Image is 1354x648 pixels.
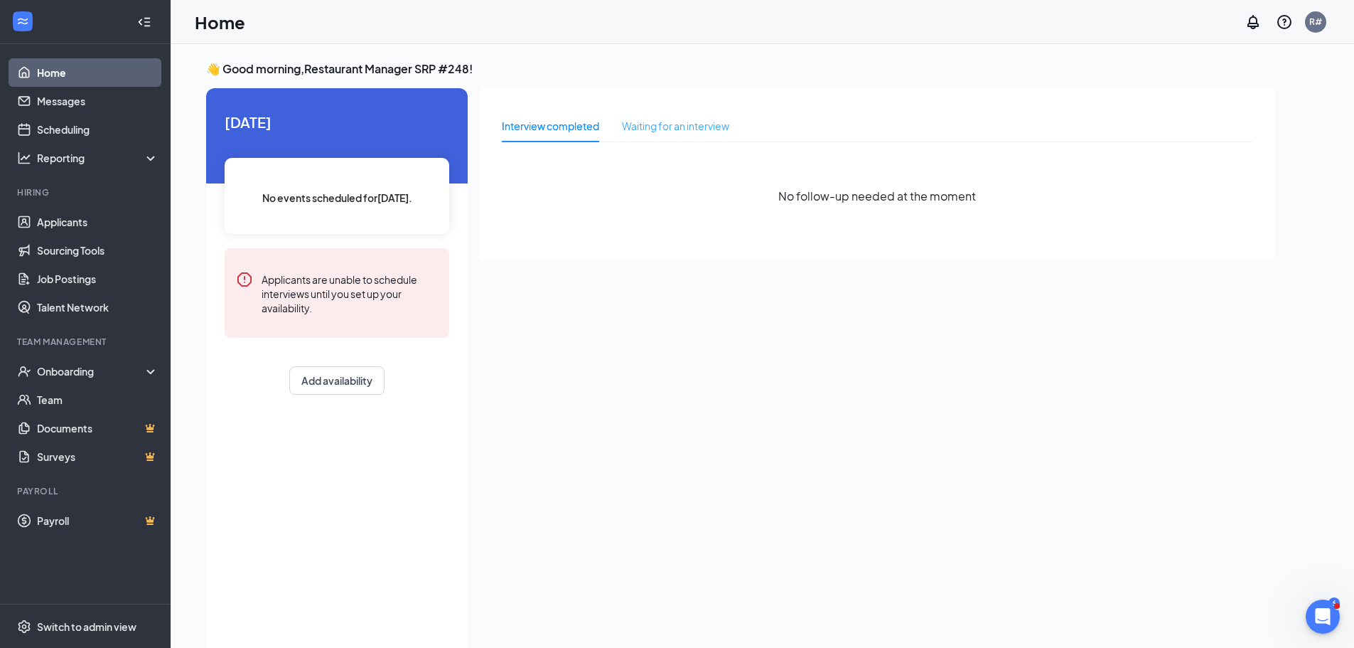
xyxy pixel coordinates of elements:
[37,506,158,535] a: PayrollCrown
[502,118,599,134] div: Interview completed
[17,336,156,348] div: Team Management
[262,271,438,315] div: Applicants are unable to schedule interviews until you set up your availability.
[262,190,412,206] span: No events scheduled for [DATE] .
[622,118,729,134] div: Waiting for an interview
[17,485,156,497] div: Payroll
[1306,600,1340,634] iframe: Intercom live chat
[37,58,158,87] a: Home
[289,366,385,395] button: Add availability
[16,14,30,28] svg: WorkstreamLogo
[37,414,158,442] a: DocumentsCrown
[37,115,158,144] a: Scheduling
[195,10,245,34] h1: Home
[37,87,158,115] a: Messages
[37,208,158,236] a: Applicants
[1328,597,1340,610] div: 6
[17,186,156,198] div: Hiring
[225,111,449,133] span: [DATE]
[17,620,31,634] svg: Settings
[37,386,158,414] a: Team
[37,293,158,322] a: Talent Network
[17,364,31,378] svg: UserCheck
[1245,14,1262,31] svg: Notifications
[17,151,31,165] svg: Analysis
[37,236,158,265] a: Sourcing Tools
[778,187,976,205] span: No follow-up needed at the moment
[37,151,159,165] div: Reporting
[37,442,158,471] a: SurveysCrown
[37,364,146,378] div: Onboarding
[1276,14,1293,31] svg: QuestionInfo
[37,620,136,634] div: Switch to admin view
[206,61,1275,77] h3: 👋 Good morning, Restaurant Manager SRP #248 !
[137,15,151,29] svg: Collapse
[236,271,253,288] svg: Error
[37,265,158,293] a: Job Postings
[1309,16,1322,28] div: R#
